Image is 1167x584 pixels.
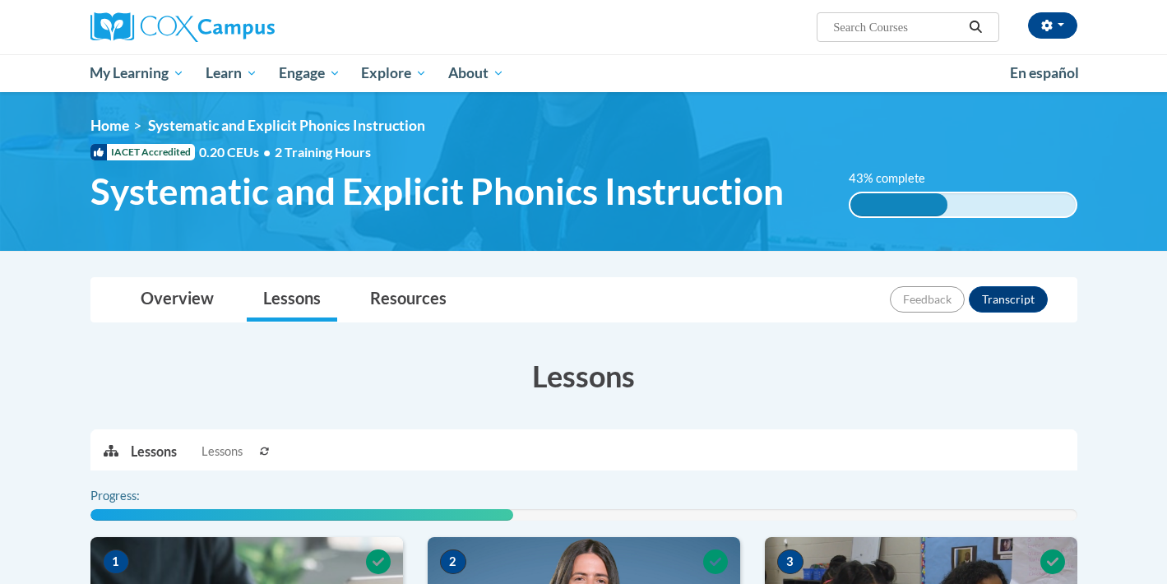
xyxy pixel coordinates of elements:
[448,63,504,83] span: About
[148,117,425,134] span: Systematic and Explicit Phonics Instruction
[80,54,196,92] a: My Learning
[268,54,351,92] a: Engage
[1028,12,1077,39] button: Account Settings
[90,12,403,42] a: Cox Campus
[90,63,184,83] span: My Learning
[831,17,963,37] input: Search Courses
[90,117,129,134] a: Home
[103,549,129,574] span: 1
[890,286,965,313] button: Feedback
[354,278,463,322] a: Resources
[1010,64,1079,81] span: En español
[199,143,275,161] span: 0.20 CEUs
[275,144,371,160] span: 2 Training Hours
[263,144,271,160] span: •
[66,54,1102,92] div: Main menu
[440,549,466,574] span: 2
[999,56,1090,90] a: En español
[90,12,275,42] img: Cox Campus
[247,278,337,322] a: Lessons
[206,63,257,83] span: Learn
[90,169,784,213] span: Systematic and Explicit Phonics Instruction
[131,443,177,461] p: Lessons
[279,63,340,83] span: Engage
[350,54,438,92] a: Explore
[201,443,243,461] span: Lessons
[850,193,947,216] div: 43% complete
[90,487,185,505] label: Progress:
[969,286,1048,313] button: Transcript
[195,54,268,92] a: Learn
[438,54,515,92] a: About
[963,17,988,37] button: Search
[124,278,230,322] a: Overview
[90,355,1077,396] h3: Lessons
[777,549,803,574] span: 3
[90,144,195,160] span: IACET Accredited
[361,63,427,83] span: Explore
[849,169,943,188] label: 43% complete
